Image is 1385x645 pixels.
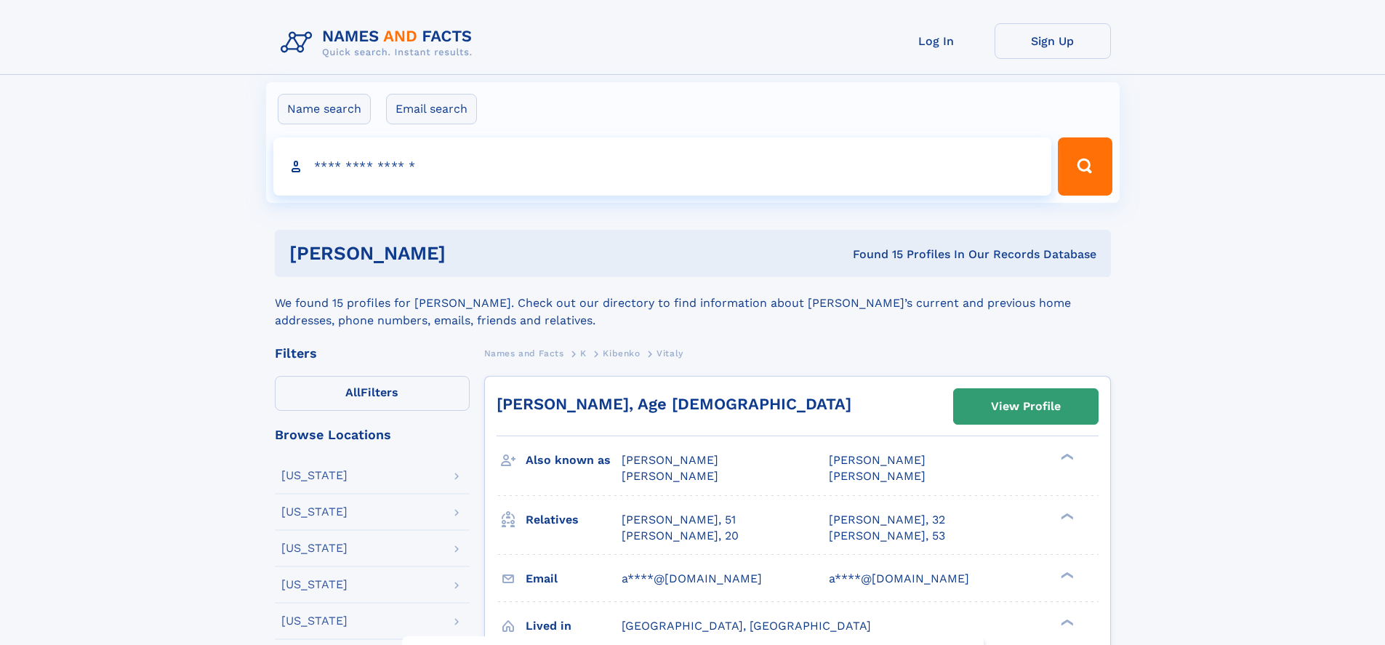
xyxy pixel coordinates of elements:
[273,137,1052,196] input: search input
[622,619,871,633] span: [GEOGRAPHIC_DATA], [GEOGRAPHIC_DATA]
[275,23,484,63] img: Logo Names and Facts
[622,512,736,528] a: [PERSON_NAME], 51
[484,344,564,362] a: Names and Facts
[345,385,361,399] span: All
[281,579,348,590] div: [US_STATE]
[526,508,622,532] h3: Relatives
[281,470,348,481] div: [US_STATE]
[289,244,649,263] h1: [PERSON_NAME]
[580,344,587,362] a: K
[281,542,348,554] div: [US_STATE]
[526,566,622,591] h3: Email
[386,94,477,124] label: Email search
[649,247,1096,263] div: Found 15 Profiles In Our Records Database
[275,347,470,360] div: Filters
[829,528,945,544] a: [PERSON_NAME], 53
[991,390,1061,423] div: View Profile
[281,615,348,627] div: [US_STATE]
[1057,452,1075,462] div: ❯
[526,448,622,473] h3: Also known as
[1057,617,1075,627] div: ❯
[1058,137,1112,196] button: Search Button
[275,428,470,441] div: Browse Locations
[580,348,587,358] span: K
[657,348,683,358] span: Vitaly
[829,512,945,528] a: [PERSON_NAME], 32
[275,376,470,411] label: Filters
[954,389,1098,424] a: View Profile
[622,528,739,544] a: [PERSON_NAME], 20
[622,469,718,483] span: [PERSON_NAME]
[622,453,718,467] span: [PERSON_NAME]
[497,395,851,413] a: [PERSON_NAME], Age [DEMOGRAPHIC_DATA]
[526,614,622,638] h3: Lived in
[829,469,926,483] span: [PERSON_NAME]
[603,348,640,358] span: Kibenko
[275,277,1111,329] div: We found 15 profiles for [PERSON_NAME]. Check out our directory to find information about [PERSON...
[1057,511,1075,521] div: ❯
[278,94,371,124] label: Name search
[281,506,348,518] div: [US_STATE]
[603,344,640,362] a: Kibenko
[829,453,926,467] span: [PERSON_NAME]
[995,23,1111,59] a: Sign Up
[1057,570,1075,580] div: ❯
[878,23,995,59] a: Log In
